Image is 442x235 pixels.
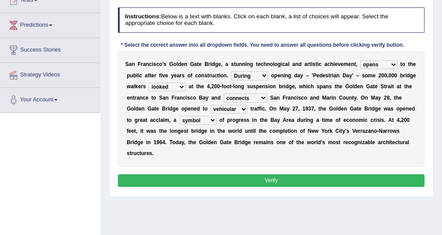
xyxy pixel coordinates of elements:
[258,61,261,67] b: e
[354,95,356,101] b: y
[181,61,184,67] b: e
[332,73,333,79] b: i
[163,61,166,67] b: s
[400,61,402,67] b: t
[190,73,192,79] b: f
[242,61,245,67] b: n
[201,73,204,79] b: n
[309,61,311,67] b: t
[250,61,253,67] b: g
[143,95,146,101] b: c
[316,95,319,101] b: d
[189,83,192,90] b: a
[180,73,182,79] b: r
[390,83,392,90] b: i
[365,73,368,79] b: o
[384,83,386,90] b: t
[247,61,250,67] b: n
[339,95,343,101] b: C
[197,61,199,67] b: t
[370,83,373,90] b: a
[143,83,146,90] b: s
[389,73,392,79] b: 0
[333,95,336,101] b: n
[259,83,262,90] b: e
[319,61,322,67] b: c
[326,95,329,101] b: a
[143,61,146,67] b: a
[186,95,187,101] b: i
[360,83,363,90] b: n
[247,83,250,90] b: s
[319,73,322,79] b: d
[335,61,338,67] b: e
[286,83,289,90] b: d
[151,73,154,79] b: e
[250,83,253,90] b: u
[297,73,300,79] b: a
[118,174,425,187] button: Verify
[218,95,221,101] b: d
[235,83,238,90] b: o
[403,73,405,79] b: r
[209,73,211,79] b: r
[135,83,138,90] b: k
[373,73,376,79] b: e
[289,83,292,90] b: g
[351,61,354,67] b: n
[173,61,176,67] b: o
[273,83,276,90] b: n
[218,61,221,67] b: e
[223,83,226,90] b: o
[214,73,218,79] b: c
[149,61,152,67] b: c
[169,61,173,67] b: G
[192,83,193,90] b: t
[217,73,219,79] b: t
[306,73,309,79] b: –
[180,95,183,101] b: n
[221,61,222,67] b: ,
[269,83,273,90] b: o
[325,73,328,79] b: s
[127,83,131,90] b: w
[190,95,193,101] b: c
[329,83,332,90] b: s
[230,83,231,90] b: t
[354,61,356,67] b: t
[130,73,133,79] b: u
[279,83,282,90] b: b
[400,83,401,90] b: t
[177,95,180,101] b: a
[138,61,141,67] b: F
[288,61,289,67] b: l
[151,95,153,101] b: t
[184,61,187,67] b: n
[149,73,151,79] b: t
[227,73,228,79] b: .
[211,95,214,101] b: a
[263,61,266,67] b: h
[288,73,291,79] b: g
[133,95,135,101] b: t
[127,95,130,101] b: e
[373,83,375,90] b: t
[288,95,291,101] b: a
[326,83,329,90] b: n
[362,73,365,79] b: s
[138,83,141,90] b: e
[262,83,265,90] b: n
[410,61,413,67] b: h
[125,61,129,67] b: S
[299,83,303,90] b: w
[391,73,394,79] b: 0
[278,61,281,67] b: g
[356,73,359,79] b: –
[413,61,416,67] b: e
[349,83,352,90] b: o
[333,61,335,67] b: i
[335,83,336,90] b: t
[336,83,339,90] b: h
[118,7,425,32] h4: Below is a text with blanks. Click on each blank, a list of choices will appear. Select the appro...
[310,95,313,101] b: a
